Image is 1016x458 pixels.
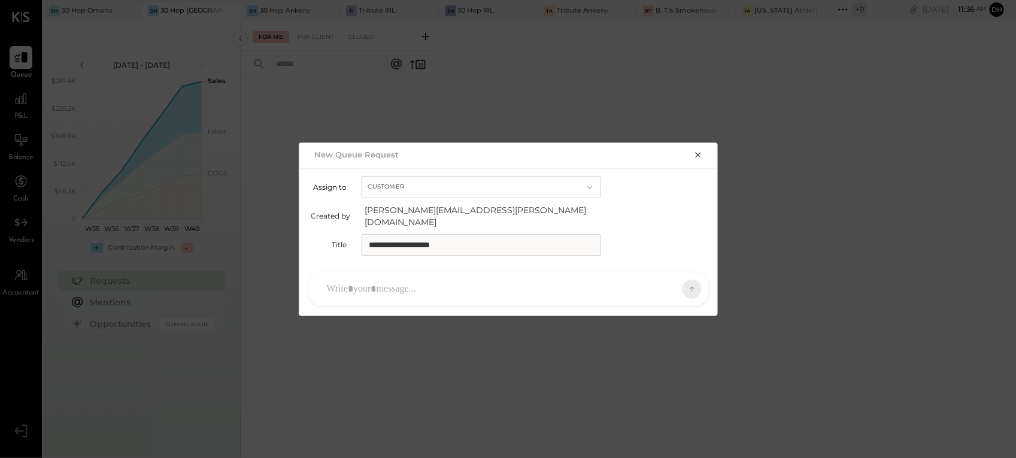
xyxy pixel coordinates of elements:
label: Created by [311,211,351,220]
label: Assign to [311,183,347,192]
button: Customer [362,176,601,198]
label: Title [311,240,347,249]
span: [PERSON_NAME][EMAIL_ADDRESS][PERSON_NAME][DOMAIN_NAME] [365,204,605,228]
h2: New Queue Request [315,150,399,159]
